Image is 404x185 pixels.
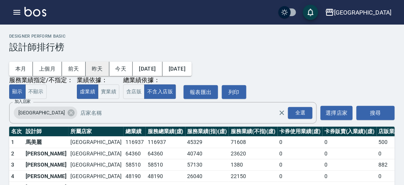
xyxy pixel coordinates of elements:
button: 今天 [109,62,133,76]
h2: Designer Perform Basic [9,34,395,39]
td: 48190 [124,170,146,182]
div: [GEOGRAPHIC_DATA] [14,107,77,119]
td: [GEOGRAPHIC_DATA] [68,148,124,159]
td: 0 [278,137,323,148]
img: Logo [24,7,46,17]
button: 不含入店販 [144,84,176,99]
td: 0 [323,159,376,171]
td: 57130 [186,159,229,171]
button: Clear [277,107,287,118]
td: 58510 [146,159,186,171]
span: 1 [11,139,14,145]
button: 本月 [9,62,33,76]
td: 0 [278,159,323,171]
th: 服務業績(不指)(虛) [229,127,277,137]
button: 上個月 [33,62,62,76]
td: 116937 [146,137,186,148]
button: 昨天 [86,62,109,76]
td: 64360 [146,148,186,159]
td: 48190 [146,170,186,182]
td: 0 [323,137,376,148]
td: [PERSON_NAME] [24,170,68,182]
h3: 設計師排行榜 [9,42,395,53]
button: 前天 [62,62,86,76]
button: 不顯示 [25,84,47,99]
div: 業績依據： [77,76,119,84]
td: 40740 [186,148,229,159]
td: [PERSON_NAME] [24,159,68,171]
button: 報表匯出 [184,85,218,99]
button: [DATE] [133,62,162,76]
th: 設計師 [24,127,68,137]
td: 23620 [229,148,277,159]
button: Open [287,106,314,121]
input: 店家名稱 [78,106,292,120]
th: 名次 [9,127,24,137]
button: 選擇店家 [321,106,353,120]
button: 搜尋 [357,106,395,120]
td: 58510 [124,159,146,171]
label: 加入店家 [15,99,31,104]
div: [GEOGRAPHIC_DATA] [334,8,392,17]
td: [GEOGRAPHIC_DATA] [68,170,124,182]
td: [PERSON_NAME] [24,148,68,159]
button: 含店販 [123,84,145,99]
td: 116937 [124,137,146,148]
td: 1380 [229,159,277,171]
th: 卡券販賣(入業績)(虛) [323,127,376,137]
td: [GEOGRAPHIC_DATA] [68,137,124,148]
div: 服務業績指定/不指定： [9,76,73,84]
td: 64360 [124,148,146,159]
button: 顯示 [9,84,26,99]
th: 所屬店家 [68,127,124,137]
button: save [303,5,318,20]
button: [GEOGRAPHIC_DATA] [322,5,395,20]
td: 71608 [229,137,277,148]
span: 3 [11,162,14,168]
td: 0 [278,170,323,182]
button: 列印 [222,85,246,99]
td: 0 [278,148,323,159]
div: 總業績依據： [123,76,180,84]
span: 2 [11,150,14,157]
div: 全選 [288,107,313,119]
td: [GEOGRAPHIC_DATA] [68,159,124,171]
button: [DATE] [163,62,192,76]
td: 22150 [229,170,277,182]
button: 虛業績 [77,84,98,99]
span: 4 [11,173,14,179]
th: 服務業績(指)(虛) [186,127,229,137]
button: 實業績 [98,84,119,99]
td: 馬美麗 [24,137,68,148]
th: 服務總業績(虛) [146,127,186,137]
td: 0 [323,148,376,159]
td: 26040 [186,170,229,182]
td: 0 [323,170,376,182]
span: [GEOGRAPHIC_DATA] [14,109,69,117]
th: 總業績 [124,127,146,137]
th: 卡券使用業績(虛) [278,127,323,137]
td: 45329 [186,137,229,148]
